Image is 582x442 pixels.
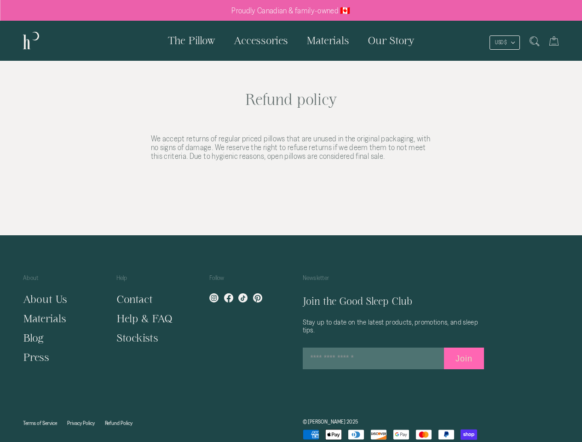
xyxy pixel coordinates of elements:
a: Accessories [225,21,297,60]
span: Materials [306,35,349,46]
h1: Refund policy [151,88,432,111]
a: Blog [23,332,44,343]
button: Join [444,348,484,369]
span: Accessories [234,35,288,46]
button: USD $ [490,35,520,50]
a: Contact [116,293,153,305]
p: Stay up to date on the latest products, promotions, and sleep tips. [303,318,490,334]
p: Help [116,273,187,290]
a: About Us [23,293,67,305]
a: Our Story [358,21,424,60]
p: Follow [209,273,280,290]
a: © [PERSON_NAME] 2025 [303,419,358,425]
p: We accept returns of regular priced pillows that are unused in the original packaging, with no si... [151,134,432,160]
p: Newsletter [303,273,490,290]
h5: Join the Good Sleep Club [303,294,490,309]
p: Proudly Canadian & family-owned 🇨🇦 [231,6,351,15]
a: Refund Policy [105,420,133,426]
a: Help & FAQ [116,313,173,324]
a: Press [23,351,49,363]
span: The Pillow [168,35,215,46]
p: About [23,273,93,290]
a: Materials [23,313,66,324]
input: Enter your email [303,348,444,369]
a: Stockists [116,332,158,343]
a: The Pillow [159,21,225,60]
a: Privacy Policy [67,420,95,426]
a: Terms of Service [23,420,57,426]
span: Our Story [368,35,415,46]
a: Materials [297,21,358,60]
